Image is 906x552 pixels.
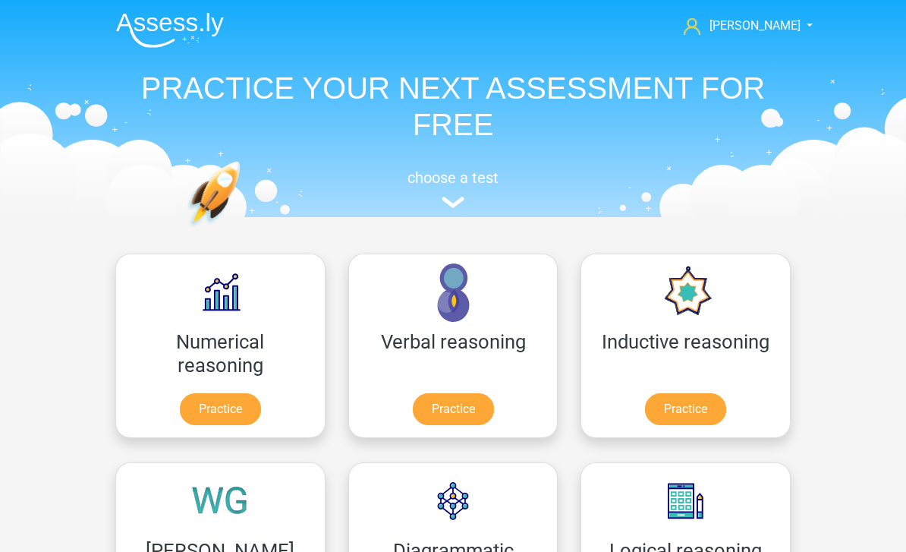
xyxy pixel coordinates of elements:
[104,169,802,187] h5: choose a test
[187,161,299,298] img: practice
[104,70,802,143] h1: PRACTICE YOUR NEXT ASSESSMENT FOR FREE
[180,393,261,425] a: Practice
[442,197,464,208] img: assessment
[116,12,224,48] img: Assessly
[709,18,801,33] span: [PERSON_NAME]
[104,169,802,209] a: choose a test
[678,17,802,35] a: [PERSON_NAME]
[413,393,494,425] a: Practice
[645,393,726,425] a: Practice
